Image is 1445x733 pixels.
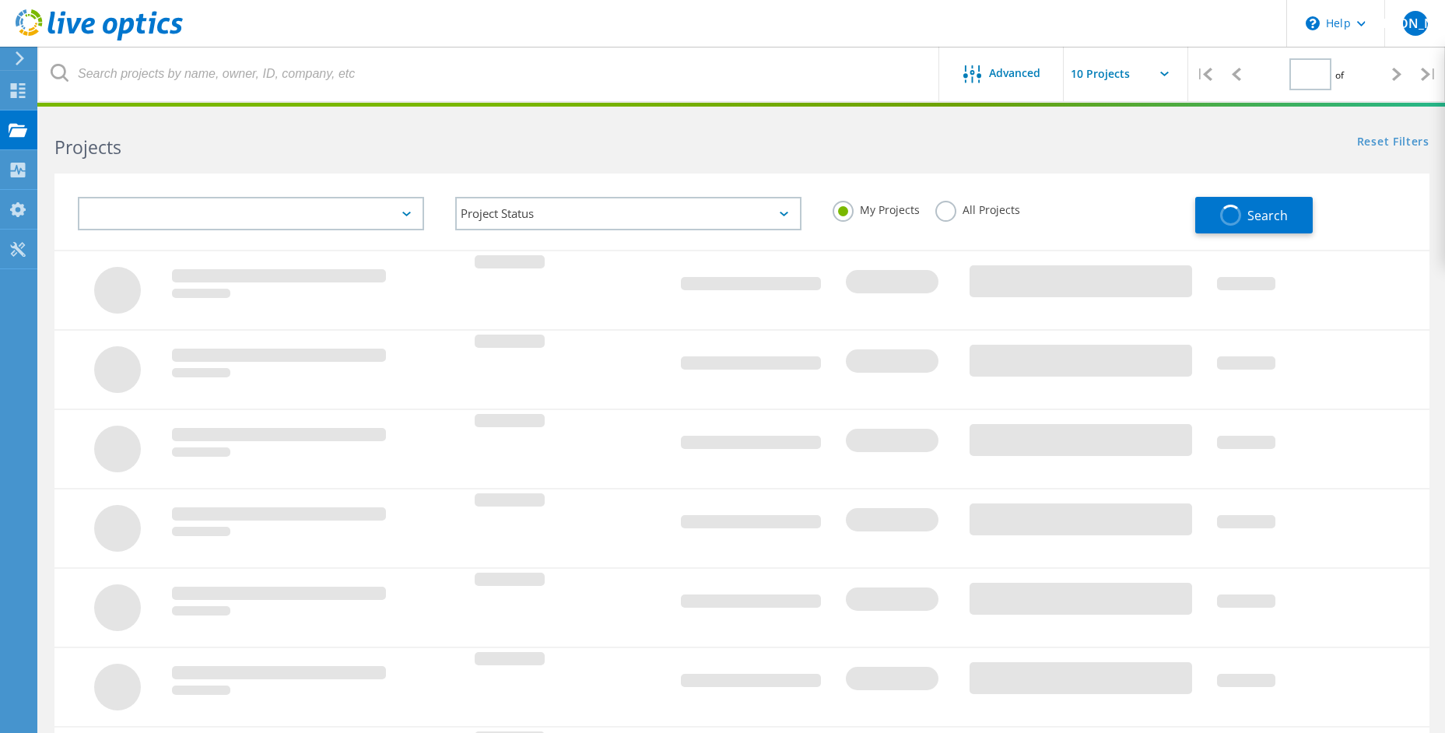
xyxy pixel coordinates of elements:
[1306,16,1320,30] svg: \n
[989,68,1040,79] span: Advanced
[16,33,183,44] a: Live Optics Dashboard
[1335,68,1344,82] span: of
[833,201,920,216] label: My Projects
[54,135,121,160] b: Projects
[455,197,801,230] div: Project Status
[1247,207,1288,224] span: Search
[1188,47,1220,102] div: |
[1195,197,1313,233] button: Search
[39,47,940,101] input: Search projects by name, owner, ID, company, etc
[1357,136,1429,149] a: Reset Filters
[1413,47,1445,102] div: |
[935,201,1020,216] label: All Projects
